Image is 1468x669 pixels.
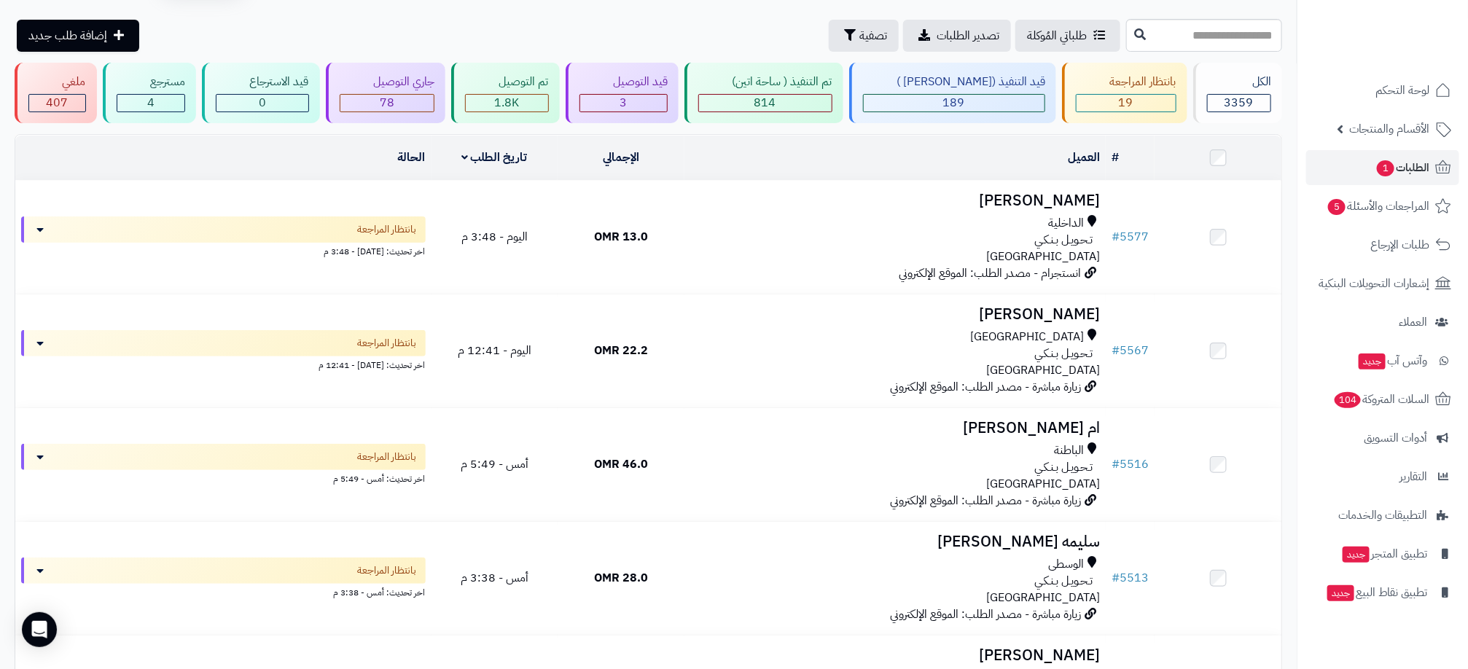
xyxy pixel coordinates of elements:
a: تم التنفيذ ( ساحة اتين) 814 [682,63,846,123]
h3: سليمه [PERSON_NAME] [690,533,1100,550]
span: السلات المتروكة [1333,389,1429,410]
a: إشعارات التحويلات البنكية [1306,266,1459,301]
div: قيد الاسترجاع [216,74,309,90]
span: 104 [1335,392,1361,408]
h3: [PERSON_NAME] [690,647,1100,664]
a: تطبيق نقاط البيعجديد [1306,575,1459,610]
a: أدوات التسويق [1306,420,1459,455]
a: الإجمالي [603,149,639,166]
h3: [PERSON_NAME] [690,192,1100,209]
a: طلباتي المُوكلة [1015,20,1120,52]
a: العميل [1068,149,1100,166]
div: تم التوصيل [465,74,549,90]
div: قيد التوصيل [579,74,668,90]
a: جاري التوصيل 78 [323,63,449,123]
span: تصفية [859,27,887,44]
div: 4 [117,95,185,111]
span: اليوم - 12:41 م [458,342,531,359]
a: #5577 [1112,228,1149,246]
span: الوسطى [1048,556,1084,573]
a: الكل3359 [1190,63,1286,123]
span: 0 [259,94,266,111]
a: #5516 [1112,455,1149,473]
span: 1.8K [494,94,519,111]
span: اليوم - 3:48 م [461,228,528,246]
a: بانتظار المراجعة 19 [1059,63,1190,123]
div: 0 [216,95,308,111]
div: بانتظار المراجعة [1076,74,1176,90]
div: اخر تحديث: أمس - 5:49 م [21,470,426,485]
span: 1 [1377,160,1394,176]
span: 19 [1119,94,1133,111]
a: تم التوصيل 1.8K [448,63,563,123]
span: الداخلية [1048,215,1084,232]
span: الأقسام والمنتجات [1349,119,1429,139]
a: وآتس آبجديد [1306,343,1459,378]
span: 814 [754,94,776,111]
span: التقارير [1399,466,1427,487]
span: جديد [1359,353,1386,369]
span: 407 [46,94,68,111]
span: [GEOGRAPHIC_DATA] [986,589,1100,606]
span: الباطنة [1054,442,1084,459]
span: 4 [147,94,155,111]
span: # [1112,342,1120,359]
span: إضافة طلب جديد [28,27,107,44]
a: التقارير [1306,459,1459,494]
div: اخر تحديث: أمس - 3:38 م [21,584,426,599]
div: اخر تحديث: [DATE] - 12:41 م [21,356,426,372]
a: العملاء [1306,305,1459,340]
a: مسترجع 4 [100,63,200,123]
span: إشعارات التحويلات البنكية [1319,273,1429,294]
span: بانتظار المراجعة [358,563,417,578]
span: انستجرام - مصدر الطلب: الموقع الإلكتروني [899,265,1081,282]
a: طلبات الإرجاع [1306,227,1459,262]
span: بانتظار المراجعة [358,336,417,351]
span: أمس - 3:38 م [461,569,528,587]
span: العملاء [1399,312,1427,332]
span: لوحة التحكم [1375,80,1429,101]
span: 189 [943,94,965,111]
span: 5 [1328,199,1346,215]
span: بانتظار المراجعة [358,222,417,237]
a: # [1112,149,1119,166]
span: أمس - 5:49 م [461,455,528,473]
button: تصفية [829,20,899,52]
div: 407 [29,95,85,111]
a: المراجعات والأسئلة5 [1306,189,1459,224]
span: وآتس آب [1357,351,1427,371]
span: زيارة مباشرة - مصدر الطلب: الموقع الإلكتروني [890,606,1081,623]
div: 19 [1077,95,1176,111]
h3: [PERSON_NAME] [690,306,1100,323]
span: [GEOGRAPHIC_DATA] [986,475,1100,493]
div: جاري التوصيل [340,74,435,90]
a: التطبيقات والخدمات [1306,498,1459,533]
span: # [1112,228,1120,246]
a: إضافة طلب جديد [17,20,139,52]
div: 189 [864,95,1045,111]
span: تـحـويـل بـنـكـي [1034,345,1093,362]
span: تصدير الطلبات [937,27,999,44]
div: 78 [340,95,434,111]
div: 1845 [466,95,548,111]
span: بانتظار المراجعة [358,450,417,464]
a: الحالة [398,149,426,166]
span: 22.2 OMR [594,342,648,359]
span: زيارة مباشرة - مصدر الطلب: الموقع الإلكتروني [890,378,1081,396]
h3: ام [PERSON_NAME] [690,420,1100,437]
a: الطلبات1 [1306,150,1459,185]
a: تصدير الطلبات [903,20,1011,52]
span: # [1112,455,1120,473]
span: 13.0 OMR [594,228,648,246]
div: 814 [699,95,832,111]
span: [GEOGRAPHIC_DATA] [986,361,1100,379]
span: 3359 [1225,94,1254,111]
span: طلبات الإرجاع [1370,235,1429,255]
div: تم التنفيذ ( ساحة اتين) [698,74,832,90]
a: #5567 [1112,342,1149,359]
span: 3 [620,94,627,111]
span: تطبيق نقاط البيع [1326,582,1427,603]
span: # [1112,569,1120,587]
div: اخر تحديث: [DATE] - 3:48 م [21,243,426,258]
span: [GEOGRAPHIC_DATA] [970,329,1084,345]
